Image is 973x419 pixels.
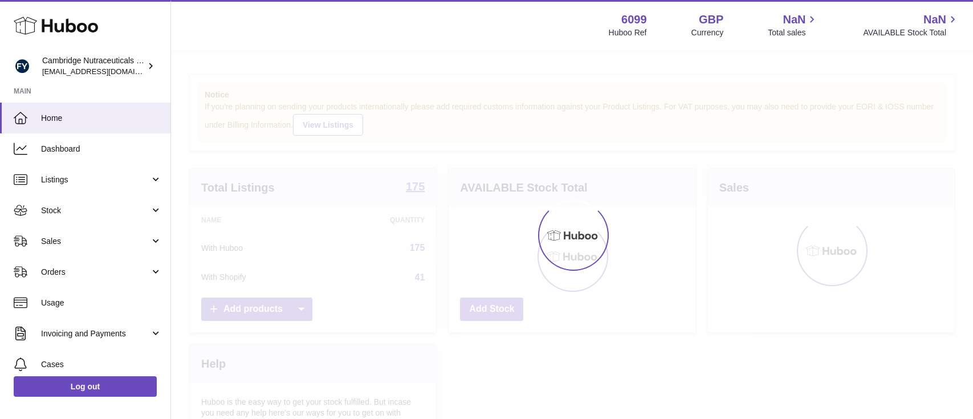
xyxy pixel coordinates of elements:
span: Invoicing and Payments [41,328,150,339]
img: internalAdmin-6099@internal.huboo.com [14,58,31,75]
span: Home [41,113,162,124]
div: Huboo Ref [609,27,647,38]
strong: GBP [699,12,723,27]
span: Dashboard [41,144,162,154]
span: NaN [783,12,805,27]
span: Total sales [768,27,819,38]
span: [EMAIL_ADDRESS][DOMAIN_NAME] [42,67,168,76]
span: Stock [41,205,150,216]
div: Currency [691,27,724,38]
span: Orders [41,267,150,278]
span: AVAILABLE Stock Total [863,27,959,38]
a: Log out [14,376,157,397]
span: NaN [923,12,946,27]
span: Cases [41,359,162,370]
span: Listings [41,174,150,185]
span: Usage [41,298,162,308]
a: NaN Total sales [768,12,819,38]
a: NaN AVAILABLE Stock Total [863,12,959,38]
span: Sales [41,236,150,247]
strong: 6099 [621,12,647,27]
div: Cambridge Nutraceuticals Ltd [42,55,145,77]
